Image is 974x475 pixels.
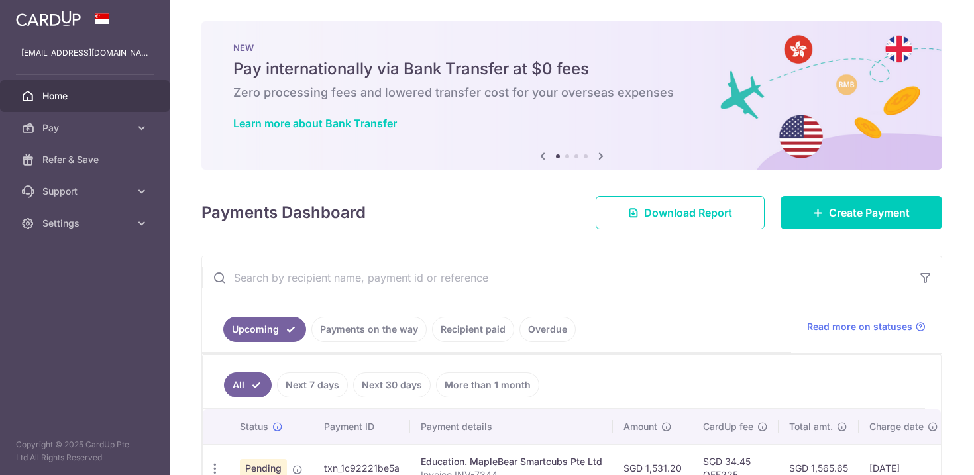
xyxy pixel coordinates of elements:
[596,196,765,229] a: Download Report
[311,317,427,342] a: Payments on the way
[789,420,833,433] span: Total amt.
[436,372,539,397] a: More than 1 month
[201,201,366,225] h4: Payments Dashboard
[869,420,924,433] span: Charge date
[42,89,130,103] span: Home
[42,153,130,166] span: Refer & Save
[233,58,910,79] h5: Pay internationally via Bank Transfer at $0 fees
[807,320,926,333] a: Read more on statuses
[224,372,272,397] a: All
[410,409,613,444] th: Payment details
[21,46,148,60] p: [EMAIL_ADDRESS][DOMAIN_NAME]
[644,205,732,221] span: Download Report
[623,420,657,433] span: Amount
[277,372,348,397] a: Next 7 days
[233,42,910,53] p: NEW
[807,320,912,333] span: Read more on statuses
[353,372,431,397] a: Next 30 days
[16,11,81,26] img: CardUp
[201,21,942,170] img: Bank transfer banner
[233,117,397,130] a: Learn more about Bank Transfer
[233,85,910,101] h6: Zero processing fees and lowered transfer cost for your overseas expenses
[240,420,268,433] span: Status
[703,420,753,433] span: CardUp fee
[223,317,306,342] a: Upcoming
[421,455,602,468] div: Education. MapleBear Smartcubs Pte Ltd
[829,205,910,221] span: Create Payment
[42,121,130,134] span: Pay
[519,317,576,342] a: Overdue
[313,409,410,444] th: Payment ID
[432,317,514,342] a: Recipient paid
[889,435,961,468] iframe: Opens a widget where you can find more information
[781,196,942,229] a: Create Payment
[202,256,910,299] input: Search by recipient name, payment id or reference
[42,217,130,230] span: Settings
[42,185,130,198] span: Support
